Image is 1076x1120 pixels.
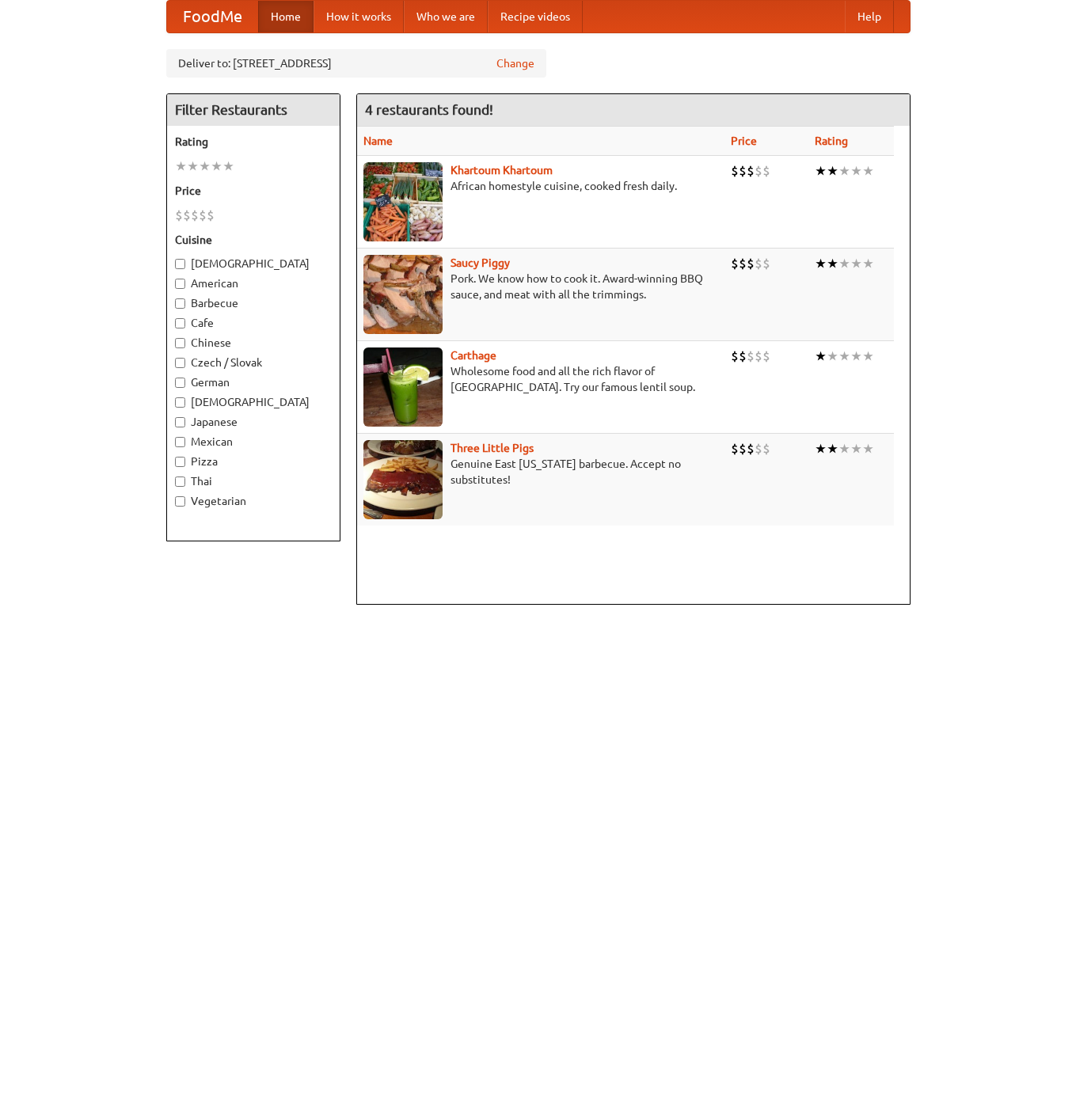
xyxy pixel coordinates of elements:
[451,442,534,454] a: Three Little Pigs
[850,255,862,272] li: ★
[175,256,332,271] label: [DEMOGRAPHIC_DATA]
[363,162,443,241] img: khartoum.jpg
[755,162,762,180] li: $
[862,255,874,272] li: ★
[451,349,496,362] a: Carthage
[199,207,207,224] li: $
[747,347,755,365] li: $
[199,158,211,175] li: ★
[815,440,827,457] li: ★
[363,271,718,302] p: Pork. We know how to cook it. Award-winning BBQ sauce, and meat with all the trimmings.
[363,347,443,427] img: carthage.jpg
[175,473,332,489] label: Thai
[175,207,183,224] li: $
[183,207,191,224] li: $
[739,440,747,457] li: $
[175,315,332,331] label: Cafe
[363,135,393,147] a: Name
[207,207,215,224] li: $
[739,255,747,272] li: $
[815,135,848,147] a: Rating
[175,394,332,410] label: [DEMOGRAPHIC_DATA]
[862,347,874,365] li: ★
[363,440,443,519] img: littlepigs.jpg
[850,162,862,180] li: ★
[731,440,739,457] li: $
[827,162,838,180] li: ★
[175,338,185,348] input: Chinese
[838,162,850,180] li: ★
[739,162,747,180] li: $
[258,1,314,32] a: Home
[191,207,199,224] li: $
[175,434,332,450] label: Mexican
[747,440,755,457] li: $
[175,397,185,408] input: [DEMOGRAPHIC_DATA]
[175,454,332,469] label: Pizza
[838,440,850,457] li: ★
[175,134,332,150] h5: Rating
[175,183,332,199] h5: Price
[175,158,187,175] li: ★
[747,162,755,180] li: $
[175,358,185,368] input: Czech / Slovak
[175,417,185,427] input: Japanese
[175,378,185,388] input: German
[762,347,770,365] li: $
[365,102,493,117] ng-pluralize: 4 restaurants found!
[815,347,827,365] li: ★
[211,158,222,175] li: ★
[363,178,718,194] p: African homestyle cuisine, cooked fresh daily.
[755,255,762,272] li: $
[175,355,332,370] label: Czech / Slovak
[496,55,534,71] a: Change
[167,94,340,126] h4: Filter Restaurants
[167,1,258,32] a: FoodMe
[175,318,185,328] input: Cafe
[762,440,770,457] li: $
[175,275,332,291] label: American
[187,158,199,175] li: ★
[827,347,838,365] li: ★
[175,493,332,509] label: Vegetarian
[731,347,739,365] li: $
[739,347,747,365] li: $
[175,335,332,351] label: Chinese
[488,1,583,32] a: Recipe videos
[175,259,185,269] input: [DEMOGRAPHIC_DATA]
[175,374,332,390] label: German
[175,298,185,309] input: Barbecue
[862,440,874,457] li: ★
[175,457,185,467] input: Pizza
[363,363,718,395] p: Wholesome food and all the rich flavor of [GEOGRAPHIC_DATA]. Try our famous lentil soup.
[175,414,332,430] label: Japanese
[850,347,862,365] li: ★
[175,279,185,289] input: American
[731,135,757,147] a: Price
[363,456,718,488] p: Genuine East [US_STATE] barbecue. Accept no substitutes!
[166,49,546,78] div: Deliver to: [STREET_ADDRESS]
[762,255,770,272] li: $
[747,255,755,272] li: $
[845,1,894,32] a: Help
[838,347,850,365] li: ★
[755,440,762,457] li: $
[404,1,488,32] a: Who we are
[755,347,762,365] li: $
[731,162,739,180] li: $
[314,1,404,32] a: How it works
[827,440,838,457] li: ★
[175,295,332,311] label: Barbecue
[451,256,510,269] a: Saucy Piggy
[451,164,553,177] a: Khartoum Khartoum
[862,162,874,180] li: ★
[175,476,185,487] input: Thai
[175,232,332,248] h5: Cuisine
[762,162,770,180] li: $
[731,255,739,272] li: $
[838,255,850,272] li: ★
[175,437,185,447] input: Mexican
